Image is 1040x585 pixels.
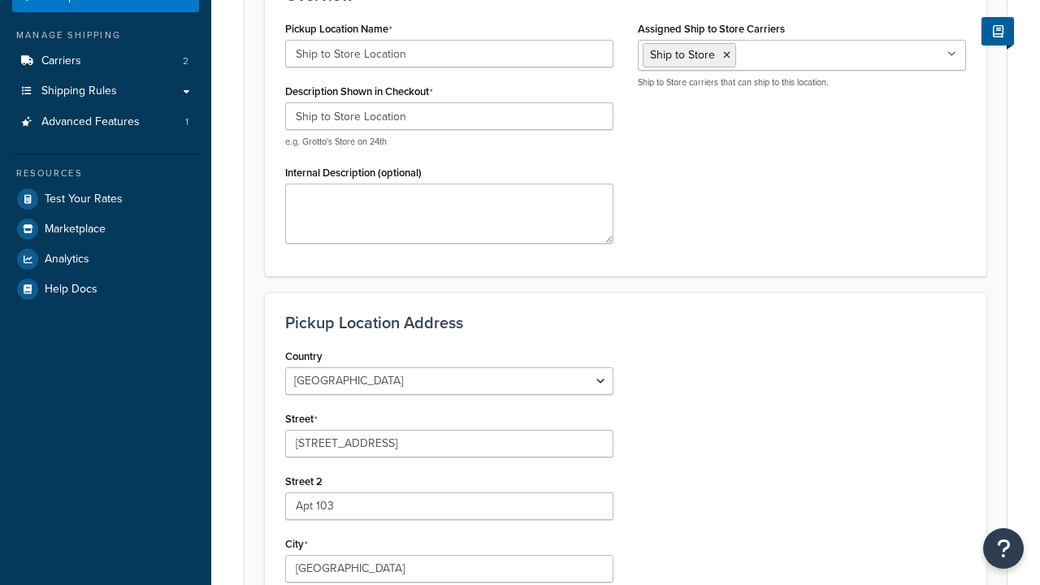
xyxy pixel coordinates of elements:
[45,193,123,206] span: Test Your Rates
[41,54,81,68] span: Carriers
[12,214,199,244] a: Marketplace
[12,275,199,304] a: Help Docs
[45,283,97,297] span: Help Docs
[183,54,188,68] span: 2
[285,314,966,331] h3: Pickup Location Address
[41,115,140,129] span: Advanced Features
[12,28,199,42] div: Manage Shipping
[285,350,323,362] label: Country
[185,115,188,129] span: 1
[41,84,117,98] span: Shipping Rules
[285,136,613,148] p: e.g. Grotto's Store on 24th
[638,76,966,89] p: Ship to Store carriers that can ship to this location.
[285,413,318,426] label: Street
[983,528,1024,569] button: Open Resource Center
[285,167,422,179] label: Internal Description (optional)
[285,85,433,98] label: Description Shown in Checkout
[45,223,106,236] span: Marketplace
[12,46,199,76] li: Carriers
[12,46,199,76] a: Carriers2
[12,167,199,180] div: Resources
[981,17,1014,45] button: Show Help Docs
[285,23,392,36] label: Pickup Location Name
[638,23,785,35] label: Assigned Ship to Store Carriers
[650,46,715,63] span: Ship to Store
[12,245,199,274] a: Analytics
[12,184,199,214] a: Test Your Rates
[285,475,323,487] label: Street 2
[45,253,89,266] span: Analytics
[12,107,199,137] a: Advanced Features1
[12,76,199,106] a: Shipping Rules
[12,107,199,137] li: Advanced Features
[285,538,308,551] label: City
